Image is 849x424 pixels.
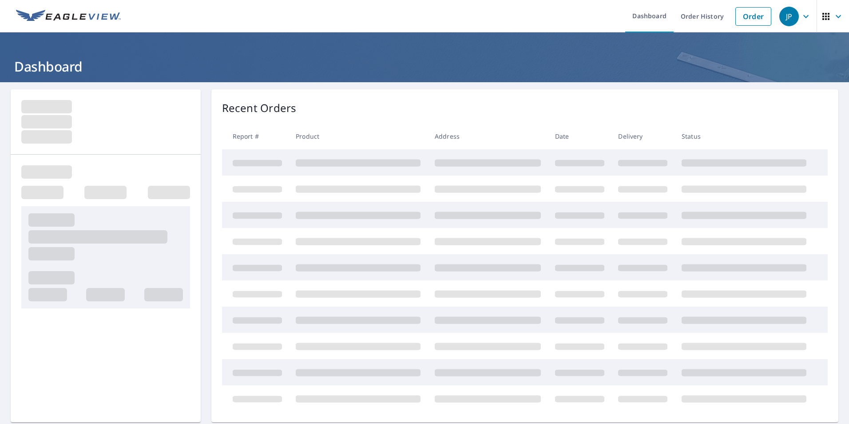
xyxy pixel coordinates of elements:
p: Recent Orders [222,100,297,116]
th: Report # [222,123,289,149]
th: Date [548,123,611,149]
th: Product [289,123,428,149]
img: EV Logo [16,10,121,23]
th: Address [428,123,548,149]
div: JP [779,7,799,26]
h1: Dashboard [11,57,838,76]
th: Delivery [611,123,674,149]
th: Status [674,123,813,149]
a: Order [735,7,771,26]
